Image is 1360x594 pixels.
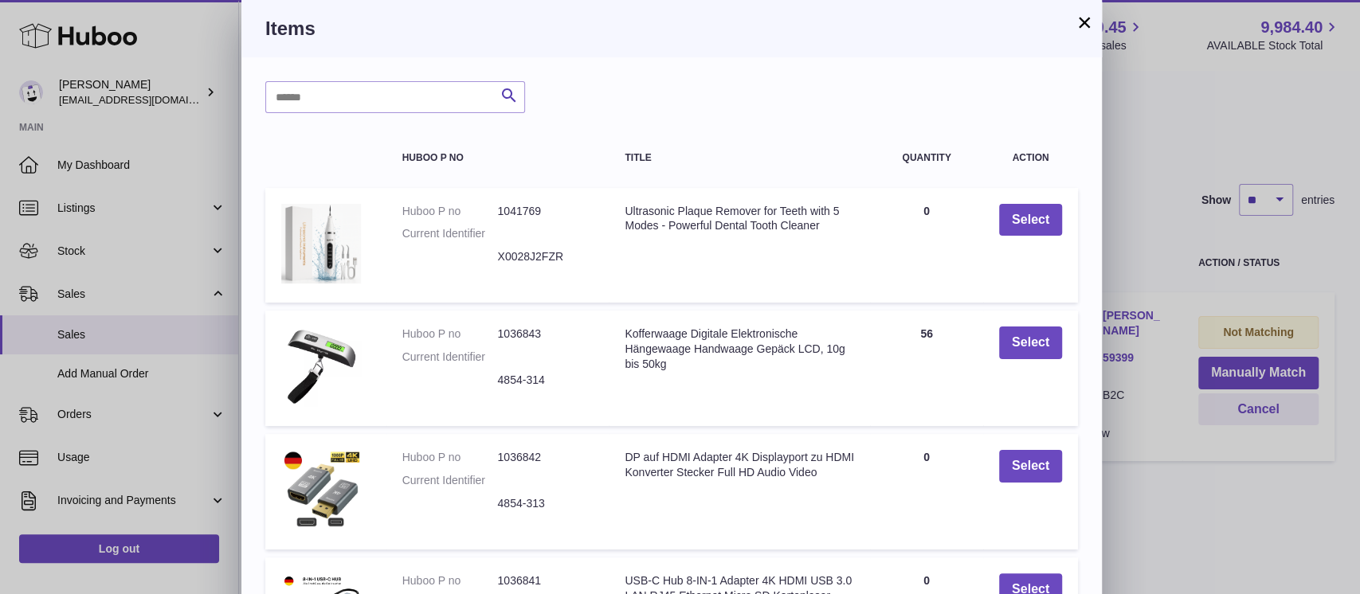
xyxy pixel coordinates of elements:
img: Ultrasonic Plaque Remover for Teeth with 5 Modes - Powerful Dental Tooth Cleaner [281,204,361,283]
td: 0 [870,434,983,549]
dt: Huboo P no [402,450,498,465]
div: Kofferwaage Digitale Elektronische Hängewaage Handwaage Gepäck LCD, 10g bis 50kg [625,326,854,372]
th: Title [609,137,870,179]
div: Ultrasonic Plaque Remover for Teeth with 5 Modes - Powerful Dental Tooth Cleaner [625,204,854,234]
dt: Current Identifier [402,226,498,241]
img: Kofferwaage Digitale Elektronische Hängewaage Handwaage Gepäck LCD, 10g bis 50kg [281,326,361,406]
dd: 1036842 [497,450,593,465]
dt: Current Identifier [402,473,498,488]
button: × [1075,13,1094,32]
th: Action [983,137,1078,179]
button: Select [999,326,1062,359]
dt: Huboo P no [402,326,498,342]
button: Select [999,450,1062,483]
dd: 4854-313 [497,496,593,511]
img: DP auf HDMI Adapter 4K Displayport zu HDMI Konverter Stecker Full HD Audio Video [281,450,361,530]
h3: Items [265,16,1078,41]
dd: X0028J2FZR [497,249,593,264]
td: 0 [870,188,983,303]
td: 56 [870,311,983,426]
dd: 4854-314 [497,373,593,388]
dd: 1036843 [497,326,593,342]
dd: 1036841 [497,573,593,588]
dt: Huboo P no [402,204,498,219]
th: Huboo P no [386,137,609,179]
div: DP auf HDMI Adapter 4K Displayport zu HDMI Konverter Stecker Full HD Audio Video [625,450,854,480]
dt: Huboo P no [402,573,498,588]
th: Quantity [870,137,983,179]
dt: Current Identifier [402,350,498,365]
button: Select [999,204,1062,236]
dd: 1041769 [497,204,593,219]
